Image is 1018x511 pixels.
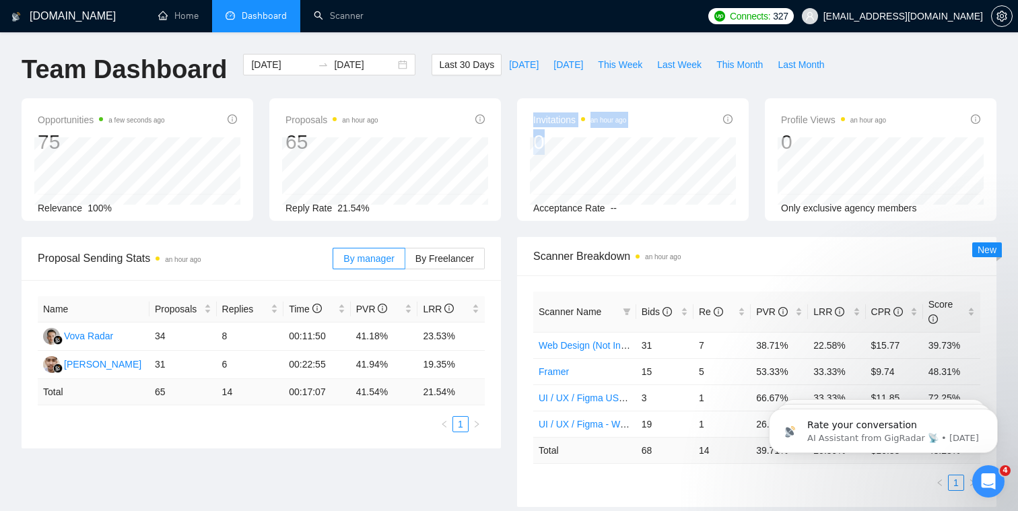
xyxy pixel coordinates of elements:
[645,253,681,261] time: an hour ago
[417,322,485,351] td: 23.53%
[149,351,217,379] td: 31
[932,475,948,491] button: left
[964,475,980,491] button: right
[808,332,865,358] td: 22.58%
[964,475,980,491] li: Next Page
[636,411,693,437] td: 19
[714,11,725,22] img: upwork-logo.png
[533,203,605,213] span: Acceptance Rate
[228,114,237,124] span: info-circle
[693,411,751,437] td: 1
[509,57,539,72] span: [DATE]
[64,357,141,372] div: [PERSON_NAME]
[43,358,141,369] a: AI[PERSON_NAME]
[283,379,351,405] td: 00:17:07
[553,57,583,72] span: [DATE]
[539,419,741,430] a: UI / UX / Figma - Worldwide [[PERSON_NAME]]
[38,112,165,128] span: Opportunities
[356,304,388,314] span: PVR
[452,416,469,432] li: 1
[436,416,452,432] li: Previous Page
[590,116,626,124] time: an hour ago
[43,328,60,345] img: VR
[693,332,751,358] td: 7
[158,10,199,22] a: homeHome
[923,358,980,384] td: 48.31%
[149,322,217,351] td: 34
[439,57,494,72] span: Last 30 Days
[533,437,636,463] td: Total
[38,296,149,322] th: Name
[693,384,751,411] td: 1
[285,129,378,155] div: 65
[22,54,227,86] h1: Team Dashboard
[991,11,1013,22] a: setting
[242,10,287,22] span: Dashboard
[533,248,980,265] span: Scanner Breakdown
[351,322,418,351] td: 41.18%
[432,54,502,75] button: Last 30 Days
[723,114,733,124] span: info-circle
[53,335,63,345] img: gigradar-bm.png
[64,329,113,343] div: Vova Radar
[226,11,235,20] span: dashboard
[43,356,60,373] img: AI
[835,307,844,316] span: info-circle
[108,116,164,124] time: a few seconds ago
[636,358,693,384] td: 15
[38,379,149,405] td: Total
[417,351,485,379] td: 19.35%
[469,416,485,432] button: right
[217,351,284,379] td: 6
[155,302,201,316] span: Proposals
[475,114,485,124] span: info-circle
[453,417,468,432] a: 1
[781,129,886,155] div: 0
[43,330,113,341] a: VRVova Radar
[53,364,63,373] img: gigradar-bm.png
[546,54,590,75] button: [DATE]
[285,112,378,128] span: Proposals
[283,351,351,379] td: 00:22:55
[893,307,903,316] span: info-circle
[932,475,948,491] li: Previous Page
[251,57,312,72] input: Start date
[714,307,723,316] span: info-circle
[598,57,642,72] span: This Week
[533,112,626,128] span: Invitations
[38,129,165,155] div: 75
[351,351,418,379] td: 41.94%
[781,112,886,128] span: Profile Views
[289,304,321,314] span: Time
[971,114,980,124] span: info-circle
[283,322,351,351] td: 00:11:50
[716,57,763,72] span: This Month
[318,59,329,70] span: swap-right
[749,380,1018,475] iframe: Intercom notifications message
[415,253,474,264] span: By Freelancer
[808,358,865,384] td: 33.33%
[312,304,322,313] span: info-circle
[948,475,964,491] li: 1
[11,6,21,28] img: logo
[318,59,329,70] span: to
[781,203,917,213] span: Only exclusive agency members
[436,416,452,432] button: left
[778,57,824,72] span: Last Month
[314,10,364,22] a: searchScanner
[222,302,269,316] span: Replies
[813,306,844,317] span: LRR
[871,306,903,317] span: CPR
[751,332,808,358] td: 38.71%
[636,332,693,358] td: 31
[342,116,378,124] time: an hour ago
[928,299,953,325] span: Score
[88,203,112,213] span: 100%
[756,306,788,317] span: PVR
[730,9,770,24] span: Connects:
[620,302,634,322] span: filter
[539,366,569,377] a: Framer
